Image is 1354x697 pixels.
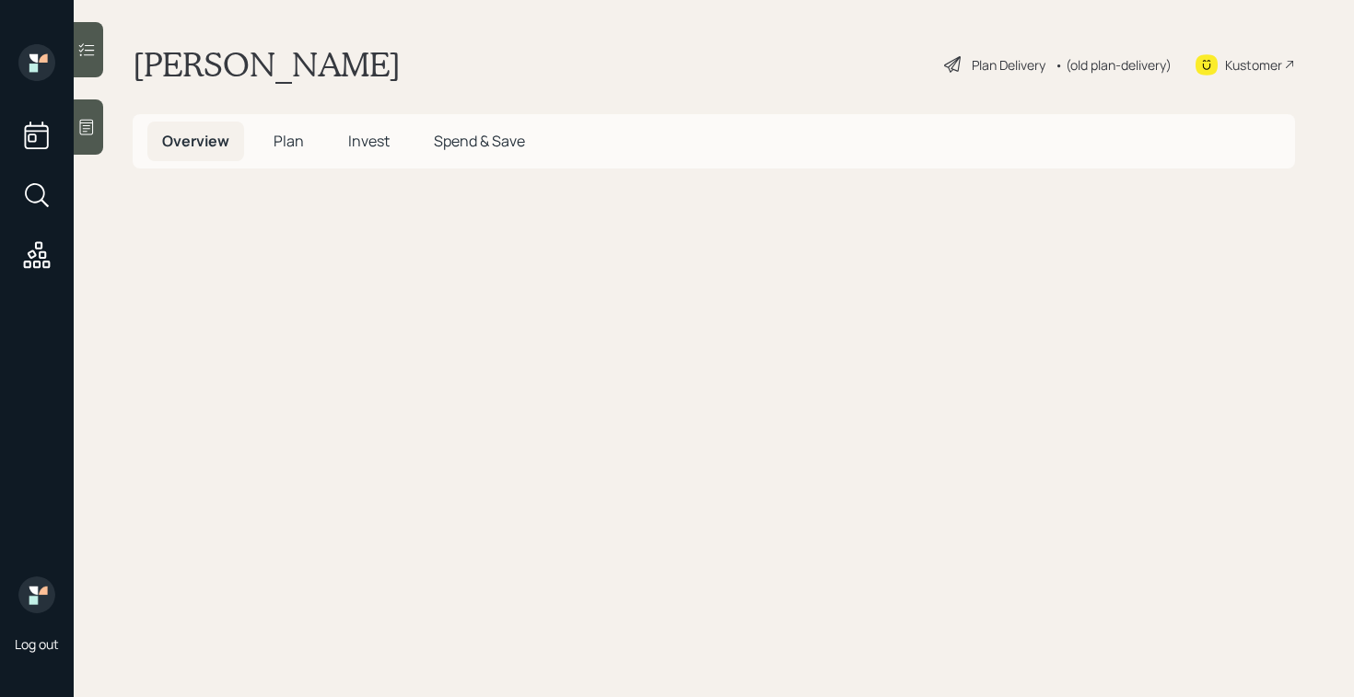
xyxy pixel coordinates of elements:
[348,131,390,151] span: Invest
[15,635,59,653] div: Log out
[18,576,55,613] img: retirable_logo.png
[162,131,229,151] span: Overview
[434,131,525,151] span: Spend & Save
[972,55,1045,75] div: Plan Delivery
[1055,55,1172,75] div: • (old plan-delivery)
[274,131,304,151] span: Plan
[133,44,401,85] h1: [PERSON_NAME]
[1225,55,1282,75] div: Kustomer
